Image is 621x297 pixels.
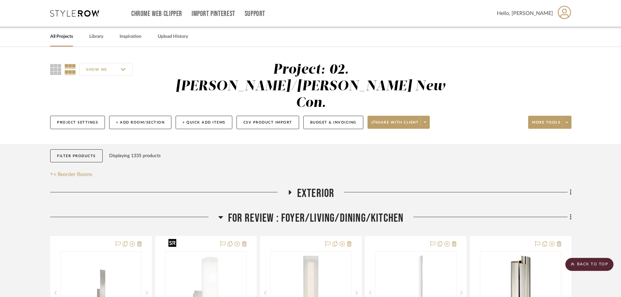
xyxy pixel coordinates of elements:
[50,171,92,178] button: Reorder Rooms
[58,171,92,178] span: Reorder Rooms
[368,116,430,129] button: Share with client
[192,11,235,17] a: Import Pinterest
[528,116,571,129] button: More tools
[245,11,265,17] a: Support
[176,116,232,129] button: + Quick Add Items
[50,149,103,163] button: Filter Products
[371,120,419,130] span: Share with client
[50,116,105,129] button: Project Settings
[176,63,446,110] div: Project: 02. [PERSON_NAME]/[PERSON_NAME] New Con.
[89,32,103,41] a: Library
[158,32,188,41] a: Upload History
[497,9,553,17] span: Hello, [PERSON_NAME]
[297,186,335,200] span: Exterior
[120,32,141,41] a: Inspiration
[228,211,404,225] span: FOR REVIEW : Foyer/Living/Dining/Kitchen
[131,11,182,17] a: Chrome Web Clipper
[109,149,161,162] div: Displaying 1335 products
[565,258,614,271] scroll-to-top-button: BACK TO TOP
[109,116,171,129] button: + Add Room/Section
[532,120,560,130] span: More tools
[237,116,299,129] button: CSV Product Import
[303,116,363,129] button: Budget & Invoicing
[50,32,73,41] a: All Projects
